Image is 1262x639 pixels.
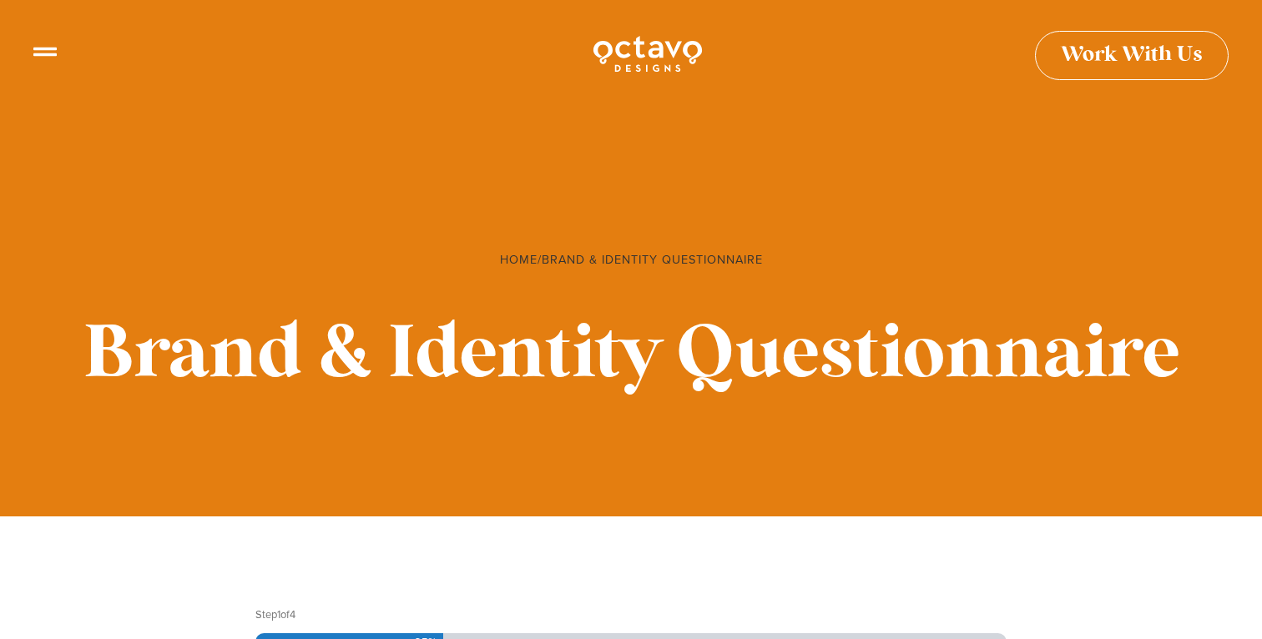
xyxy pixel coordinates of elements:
[542,250,763,269] span: Brand & Identity Questionnaire
[500,250,763,269] span: /
[47,311,1215,400] h1: Brand & Identity Questionnaire
[277,606,280,622] span: 1
[255,600,1007,630] p: Step of
[500,250,538,269] a: Home
[290,606,295,622] span: 4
